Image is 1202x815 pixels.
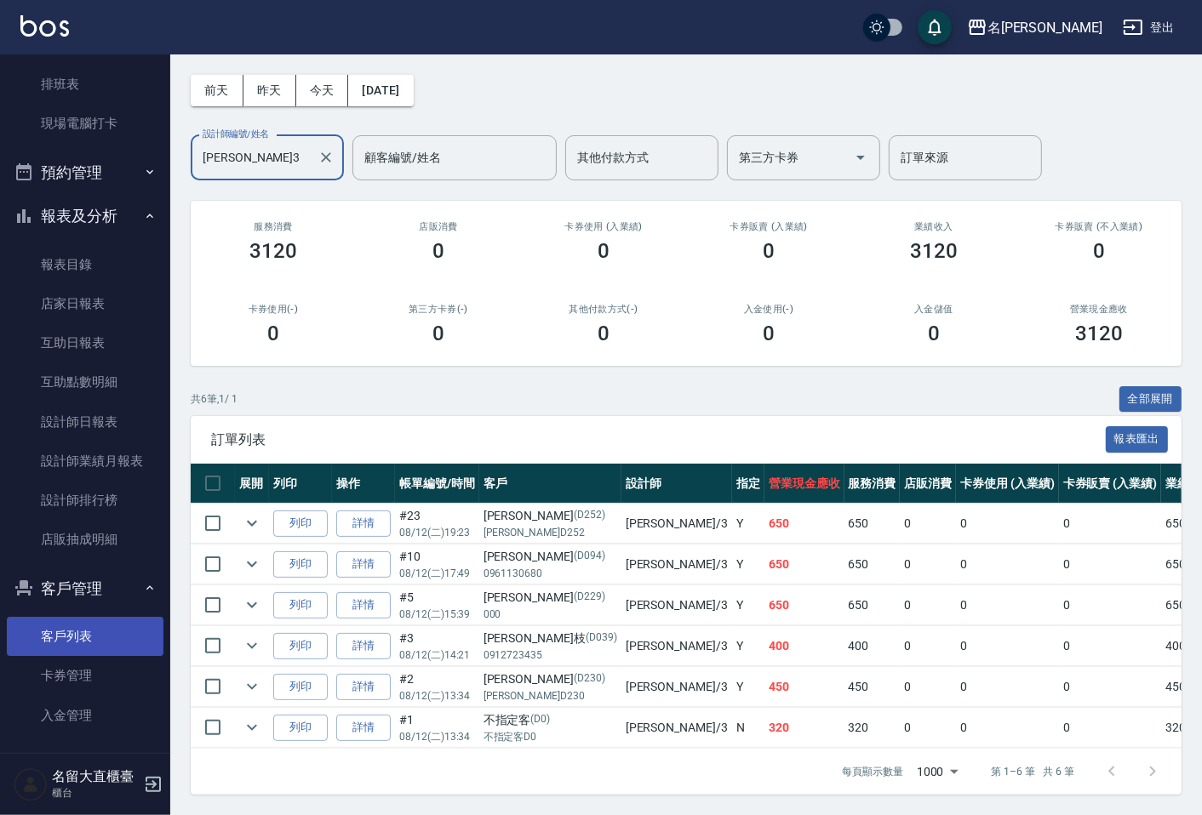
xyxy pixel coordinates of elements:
[844,585,901,625] td: 650
[764,626,844,666] td: 400
[844,626,901,666] td: 400
[395,708,479,748] td: #1
[376,304,501,315] h2: 第三方卡券(-)
[844,667,901,707] td: 450
[598,239,610,263] h3: 0
[960,10,1109,45] button: 名[PERSON_NAME]
[910,749,964,795] div: 1000
[910,239,958,263] h3: 3120
[732,667,764,707] td: Y
[621,585,732,625] td: [PERSON_NAME] /3
[432,322,444,345] h3: 0
[574,548,605,566] p: (D094)
[399,525,475,540] p: 08/12 (二) 19:23
[987,17,1102,38] div: 名[PERSON_NAME]
[399,607,475,622] p: 08/12 (二) 15:39
[956,544,1059,584] td: 0
[395,626,479,666] td: #3
[764,504,844,544] td: 650
[764,585,844,625] td: 650
[732,708,764,748] td: N
[7,245,163,284] a: 報表目錄
[1059,626,1162,666] td: 0
[7,151,163,195] button: 預約管理
[484,589,617,607] div: [PERSON_NAME]
[239,633,265,658] button: expand row
[621,667,732,707] td: [PERSON_NAME] /3
[763,239,775,263] h3: 0
[273,551,328,578] button: 列印
[621,464,732,504] th: 設計師
[1059,544,1162,584] td: 0
[732,585,764,625] td: Y
[621,504,732,544] td: [PERSON_NAME] /3
[918,10,952,44] button: save
[191,391,238,407] p: 共 6 筆, 1 / 1
[7,65,163,104] a: 排班表
[928,322,940,345] h3: 0
[239,551,265,577] button: expand row
[844,504,901,544] td: 650
[395,667,479,707] td: #2
[52,768,139,785] h5: 名留大直櫃臺
[1106,430,1169,447] a: 報表匯出
[7,323,163,362] a: 互助日報表
[249,239,297,263] h3: 3120
[7,362,163,402] a: 互助點數明細
[900,667,956,707] td: 0
[621,708,732,748] td: [PERSON_NAME] /3
[296,75,349,106] button: 今天
[900,464,956,504] th: 店販消費
[1059,667,1162,707] td: 0
[484,566,617,581] p: 0961130680
[764,464,844,504] th: 營業現金應收
[336,633,391,659] a: 詳情
[273,510,328,537] button: 列印
[732,544,764,584] td: Y
[900,544,956,584] td: 0
[243,75,296,106] button: 昨天
[332,464,395,504] th: 操作
[844,708,901,748] td: 320
[530,711,550,729] p: (D0)
[7,742,163,786] button: 商品管理
[844,464,901,504] th: 服務消費
[764,708,844,748] td: 320
[273,715,328,741] button: 列印
[336,715,391,741] a: 詳情
[956,708,1059,748] td: 0
[239,592,265,618] button: expand row
[707,304,831,315] h2: 入金使用(-)
[395,504,479,544] td: #23
[399,729,475,744] p: 08/12 (二) 13:34
[336,551,391,578] a: 詳情
[348,75,413,106] button: [DATE]
[1075,322,1123,345] h3: 3120
[956,667,1059,707] td: 0
[1093,239,1105,263] h3: 0
[956,585,1059,625] td: 0
[399,566,475,581] p: 08/12 (二) 17:49
[399,688,475,704] p: 08/12 (二) 13:34
[764,667,844,707] td: 450
[1116,12,1182,43] button: 登出
[484,688,617,704] p: [PERSON_NAME]D230
[7,656,163,695] a: 卡券管理
[7,567,163,611] button: 客戶管理
[191,75,243,106] button: 前天
[900,626,956,666] td: 0
[1059,585,1162,625] td: 0
[7,481,163,520] a: 設計師排行榜
[484,729,617,744] p: 不指定客D0
[732,464,764,504] th: 指定
[484,525,617,540] p: [PERSON_NAME]D252
[239,715,265,740] button: expand row
[574,507,605,525] p: (D252)
[484,507,617,525] div: [PERSON_NAME]
[586,630,617,647] p: (D039)
[900,585,956,625] td: 0
[764,544,844,584] td: 650
[273,592,328,618] button: 列印
[399,647,475,663] p: 08/12 (二) 14:21
[732,504,764,544] td: Y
